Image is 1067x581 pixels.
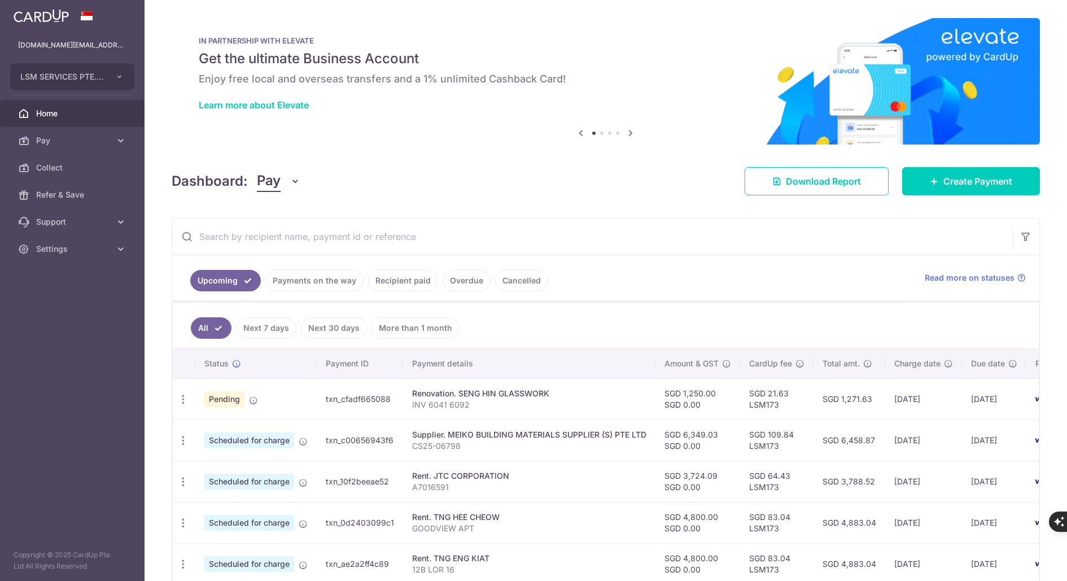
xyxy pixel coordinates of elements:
[1030,475,1052,488] img: Bank Card
[172,171,248,191] h4: Dashboard:
[885,461,962,502] td: [DATE]
[10,63,134,90] button: LSM SERVICES PTE. LTD.
[1030,557,1052,571] img: Bank Card
[1030,516,1052,530] img: Bank Card
[740,420,814,461] td: SGD 109.84 LSM173
[885,378,962,420] td: [DATE]
[655,502,740,543] td: SGD 4,800.00 SGD 0.00
[199,99,309,111] a: Learn more about Elevate
[265,270,364,291] a: Payments on the way
[317,502,403,543] td: txn_0d2403099c1
[655,378,740,420] td: SGD 1,250.00 SGD 0.00
[204,433,294,448] span: Scheduled for charge
[412,470,646,482] div: Rent. JTC CORPORATION
[199,72,1013,86] h6: Enjoy free local and overseas transfers and a 1% unlimited Cashback Card!
[36,216,111,228] span: Support
[655,420,740,461] td: SGD 6,349.03 SGD 0.00
[412,482,646,493] p: A7016591
[412,512,646,523] div: Rent. TNG HEE CHEOW
[1030,392,1052,406] img: Bank Card
[823,358,860,369] span: Total amt.
[412,564,646,575] p: 12B LOR 16
[204,391,244,407] span: Pending
[943,174,1012,188] span: Create Payment
[902,167,1040,195] a: Create Payment
[36,135,111,146] span: Pay
[204,358,229,369] span: Status
[740,461,814,502] td: SGD 64.43 LSM173
[443,270,491,291] a: Overdue
[412,399,646,410] p: INV 6041 6092
[971,358,1005,369] span: Due date
[814,502,885,543] td: SGD 4,883.04
[199,50,1013,68] h5: Get the ultimate Business Account
[885,420,962,461] td: [DATE]
[412,388,646,399] div: Renovation. SENG HIN GLASSWORK
[740,378,814,420] td: SGD 21.63 LSM173
[368,270,438,291] a: Recipient paid
[814,378,885,420] td: SGD 1,271.63
[14,9,69,23] img: CardUp
[204,556,294,572] span: Scheduled for charge
[36,108,111,119] span: Home
[172,18,1040,145] img: Renovation banner
[412,523,646,534] p: GOODVIEW APT
[36,189,111,200] span: Refer & Save
[191,317,231,339] a: All
[301,317,367,339] a: Next 30 days
[190,270,261,291] a: Upcoming
[412,553,646,564] div: Rent. TNG ENG KIAT
[20,71,104,82] span: LSM SERVICES PTE. LTD.
[36,243,111,255] span: Settings
[199,36,1013,45] p: IN PARTNERSHIP WITH ELEVATE
[740,502,814,543] td: SGD 83.04 LSM173
[412,440,646,452] p: CS25-06798
[371,317,460,339] a: More than 1 month
[962,461,1026,502] td: [DATE]
[745,167,889,195] a: Download Report
[204,515,294,531] span: Scheduled for charge
[962,502,1026,543] td: [DATE]
[317,349,403,378] th: Payment ID
[257,171,300,192] button: Pay
[317,461,403,502] td: txn_10f2beeae52
[36,162,111,173] span: Collect
[749,358,792,369] span: CardUp fee
[962,378,1026,420] td: [DATE]
[814,461,885,502] td: SGD 3,788.52
[257,171,281,192] span: Pay
[172,219,1012,255] input: Search by recipient name, payment id or reference
[786,174,861,188] span: Download Report
[18,40,126,51] p: [DOMAIN_NAME][EMAIL_ADDRESS][DOMAIN_NAME]
[1030,434,1052,447] img: Bank Card
[204,474,294,490] span: Scheduled for charge
[925,272,1026,283] a: Read more on statuses
[655,461,740,502] td: SGD 3,724.09 SGD 0.00
[495,270,548,291] a: Cancelled
[894,358,941,369] span: Charge date
[885,502,962,543] td: [DATE]
[962,420,1026,461] td: [DATE]
[403,349,655,378] th: Payment details
[412,429,646,440] div: Supplier. MEIKO BUILDING MATERIALS SUPPLIER (S) PTE LTD
[317,378,403,420] td: txn_cfadf665088
[317,420,403,461] td: txn_c00656943f6
[814,420,885,461] td: SGD 6,458.87
[664,358,719,369] span: Amount & GST
[925,272,1014,283] span: Read more on statuses
[236,317,296,339] a: Next 7 days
